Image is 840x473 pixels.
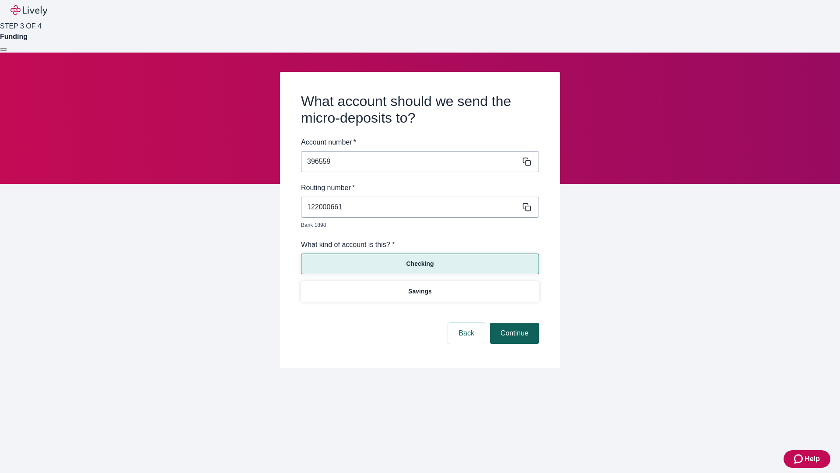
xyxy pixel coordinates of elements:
p: Bank 1898 [301,221,533,229]
p: Checking [406,259,434,268]
span: Help [805,454,820,464]
h2: What account should we send the micro-deposits to? [301,93,539,127]
button: Savings [301,281,539,302]
label: Account number [301,137,356,148]
button: Back [448,323,485,344]
button: Continue [490,323,539,344]
button: Copy message content to clipboard [521,155,533,168]
button: Checking [301,254,539,274]
p: Savings [408,287,432,296]
button: Copy message content to clipboard [521,201,533,213]
label: Routing number [301,183,355,193]
img: Lively [10,5,47,16]
svg: Zendesk support icon [794,454,805,464]
svg: Copy to clipboard [522,203,531,212]
label: What kind of account is this? * [301,240,395,250]
svg: Copy to clipboard [522,157,531,166]
button: Zendesk support iconHelp [784,450,830,468]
